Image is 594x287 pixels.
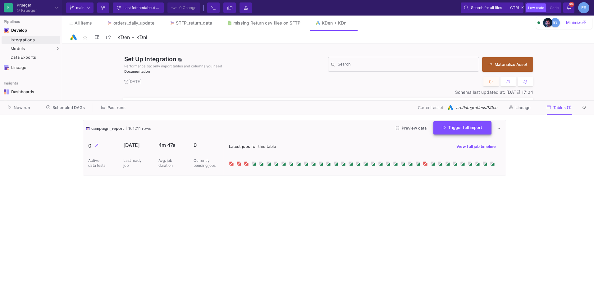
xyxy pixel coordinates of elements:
[11,89,52,94] div: Dashboards
[229,143,276,149] span: Latest jobs for this table
[521,4,524,11] span: k
[11,28,21,33] div: Develop
[4,89,9,94] img: Navigation icon
[4,3,13,12] div: K
[123,3,161,12] div: Last fetched
[508,4,520,11] button: ctrlk
[123,142,148,148] p: [DATE]
[510,4,520,11] span: ctrl
[194,158,219,168] p: Currently pending jobs
[88,142,113,149] p: 0
[194,142,219,148] p: 0
[76,3,85,12] span: main
[2,98,60,107] a: Navigation iconWidgets
[433,121,491,134] button: Trigger full import
[126,125,151,131] span: 161211 rows
[456,144,496,148] span: View full job timeline
[322,20,347,25] div: KDen + KDnl
[443,125,482,130] span: Trigger full import
[315,20,321,26] img: Tab icon
[488,61,524,67] div: Materialize Asset
[86,125,90,131] img: icon
[2,36,60,44] a: Integrations
[107,105,126,110] span: Past runs
[4,28,9,33] img: Navigation icon
[81,34,89,41] mat-icon: star_border
[2,53,60,61] a: Data Exports
[526,3,546,12] button: Low code
[451,142,501,151] button: View full job timeline
[482,57,533,72] button: Materialize Asset
[471,3,502,12] span: Search for all files
[123,90,533,95] div: Schema last updated at: [DATE] 17:04
[578,2,589,13] div: ES
[396,126,427,130] span: Preview data
[515,105,531,110] span: Lineage
[158,158,177,168] p: Avg. job duration
[550,6,559,10] span: Code
[124,79,142,84] span: [DATE]
[553,105,572,110] span: Tables (1)
[94,103,133,112] button: Past runs
[2,87,60,97] a: Navigation iconDashboards
[4,65,9,70] img: Navigation icon
[338,63,476,68] input: Search for Tables, Columns, etc.
[176,20,212,25] div: STFP_return_data
[418,105,445,111] span: Current asset:
[11,46,25,51] span: Models
[70,34,77,41] img: Logo
[158,142,184,148] p: 4m 47s
[123,55,328,74] div: Set Up Integration
[391,124,432,133] button: Preview data
[75,20,92,25] span: All items
[124,64,222,69] span: Performance tip: only import tables and columns you need
[124,69,150,74] a: Documentation
[17,3,37,7] div: Krueger
[66,2,94,13] button: main
[576,2,589,13] button: ES
[53,105,85,110] span: Scheduled DAGs
[145,5,176,10] span: about 3 hours ago
[528,6,544,10] span: Low code
[1,103,38,112] button: New run
[21,8,37,12] div: Krueger
[563,2,574,13] button: 99+
[11,38,59,43] div: Integrations
[447,104,454,111] img: Google Ads
[11,65,52,70] div: Lineage
[11,100,52,105] div: Widgets
[4,100,9,105] img: Navigation icon
[107,20,112,26] img: Tab icon
[113,20,154,25] div: orders_daily_update
[39,103,93,112] button: Scheduled DAGs
[113,2,164,13] button: Last fetchedabout 3 hours ago
[169,20,175,26] img: Tab icon
[461,2,523,13] button: Search for all filesctrlk
[2,25,60,35] mat-expansion-panel-header: Navigation iconDevelop
[233,20,300,25] div: missing Return csv files on SFTP
[11,55,59,60] div: Data Exports
[88,158,107,168] p: Active data tests
[2,63,60,73] a: Navigation iconLineage
[548,3,560,12] button: Code
[123,77,143,87] button: [DATE]
[569,2,574,7] span: 99+
[539,103,579,112] button: Tables (1)
[501,103,538,112] button: Lineage
[456,105,497,111] span: src/Integrations/KDen
[227,20,232,26] img: Tab icon
[91,125,124,131] span: campaign_report
[123,158,142,168] p: Last ready job
[14,105,30,110] span: New run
